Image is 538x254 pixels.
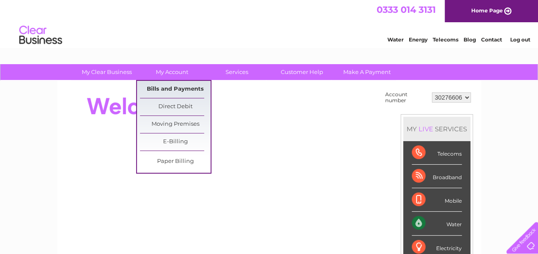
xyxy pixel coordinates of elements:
a: 0333 014 3131 [377,4,436,15]
a: My Clear Business [71,64,142,80]
a: Moving Premises [140,116,211,133]
img: logo.png [19,22,62,48]
a: Energy [409,36,428,43]
a: Log out [510,36,530,43]
div: Water [412,212,462,235]
div: Broadband [412,165,462,188]
a: My Account [137,64,207,80]
a: E-Billing [140,133,211,151]
div: Mobile [412,188,462,212]
a: Bills and Payments [140,81,211,98]
a: Water [387,36,404,43]
td: Account number [383,89,430,106]
a: Paper Billing [140,153,211,170]
a: Customer Help [267,64,337,80]
div: Telecoms [412,141,462,165]
a: Blog [464,36,476,43]
a: Services [202,64,272,80]
a: Telecoms [433,36,458,43]
a: Make A Payment [332,64,402,80]
a: Direct Debit [140,98,211,115]
div: Clear Business is a trading name of Verastar Limited (registered in [GEOGRAPHIC_DATA] No. 3667643... [67,5,472,41]
div: MY SERVICES [403,117,470,141]
a: Contact [481,36,502,43]
div: LIVE [417,125,435,133]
